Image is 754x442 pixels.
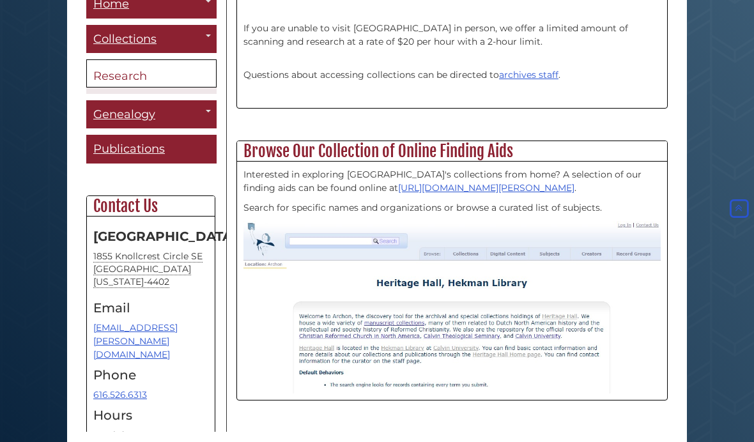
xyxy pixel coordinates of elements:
h4: Hours [93,408,208,422]
span: Research [93,70,147,84]
a: Genealogy [86,100,217,129]
a: [EMAIL_ADDRESS][PERSON_NAME][DOMAIN_NAME] [93,322,178,360]
p: Search for specific names and organizations or browse a curated list of subjects. [243,201,661,215]
p: Weekdays 9am - 4:30pm [93,429,208,442]
h4: Email [93,301,208,315]
p: If you are unable to visit [GEOGRAPHIC_DATA] in person, we offer a limited amount of scanning and... [243,8,661,49]
strong: [GEOGRAPHIC_DATA] [93,229,236,244]
p: Questions about accessing collections can be directed to . [243,55,661,95]
a: Research [86,60,217,88]
a: Collections [86,25,217,54]
img: archon homepage [243,221,661,393]
a: Back to Top [727,202,751,214]
a: archives staff [499,69,558,80]
span: Collections [93,32,157,46]
a: Publications [86,135,217,164]
a: [URL][DOMAIN_NAME][PERSON_NAME] [398,182,574,194]
span: Genealogy [93,107,155,121]
h2: Contact Us [87,196,215,217]
span: Publications [93,142,165,156]
p: Interested in exploring [GEOGRAPHIC_DATA]'s collections from home? A selection of our finding aid... [243,168,661,195]
a: 616.526.6313 [93,389,147,400]
h4: Phone [93,368,208,382]
h2: Browse Our Collection of Online Finding Aids [237,141,667,162]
